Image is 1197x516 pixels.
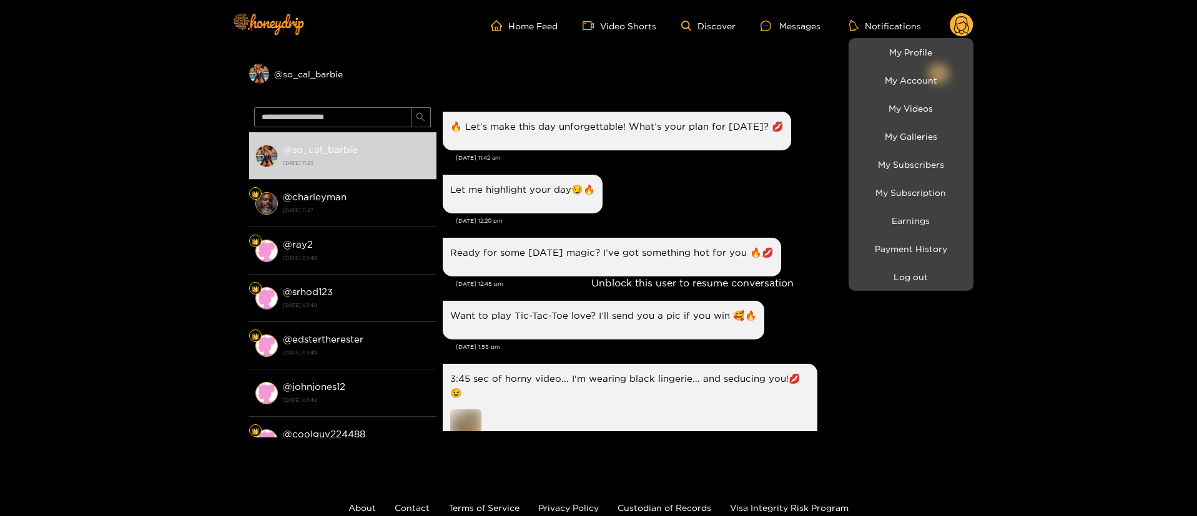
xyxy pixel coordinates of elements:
a: Payment History [852,238,970,260]
a: My Subscribers [852,153,970,175]
a: My Profile [852,41,970,63]
a: My Account [852,69,970,91]
a: Earnings [852,210,970,231]
button: Log out [852,266,970,288]
a: My Videos [852,97,970,119]
a: My Subscription [852,182,970,203]
a: My Galleries [852,125,970,147]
